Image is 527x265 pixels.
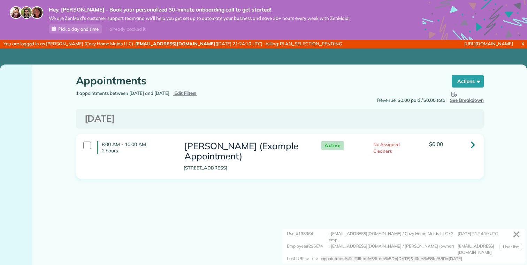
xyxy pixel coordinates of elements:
[31,6,43,19] img: michelle-19f622bdf1676172e81f8f8fba1fb50e276960ebfe0243fe18214015130c80e4.jpg
[464,41,513,46] a: [URL][DOMAIN_NAME]
[287,243,329,256] div: Employee#295674
[85,114,475,124] h3: [DATE]
[329,230,458,243] div: : [EMAIL_ADDRESS][DOMAIN_NAME] / Cozy Home Maids LLC / 2 emp.
[450,90,484,103] span: See Breakdown
[184,165,307,172] p: [STREET_ADDRESS]
[49,15,350,21] span: We are ZenMaid’s customer support team and we’ll help you get set up to automate your business an...
[287,256,307,262] div: Last URLs
[499,243,522,251] a: User list
[102,147,173,154] p: 2 hours
[20,6,33,19] img: jorge-587dff0eeaa6aab1f244e6dc62b8924c3b6ad411094392a53c71c6c4a576187d.jpg
[173,90,197,96] a: Edit Filters
[287,230,329,243] div: User#138964
[184,141,307,161] h3: [PERSON_NAME] (Example Appointment)
[135,41,215,46] strong: [EMAIL_ADDRESS][DOMAIN_NAME]
[58,26,99,32] span: Pick a day and time
[71,90,280,97] div: 1 appointments between [DATE] and [DATE]
[509,226,524,243] a: ✕
[519,40,527,48] a: X
[49,6,350,13] strong: Hey, [PERSON_NAME] - Book your personalized 30-minute onboarding call to get started!
[76,75,438,86] h1: Appointments
[307,256,465,262] div: > >
[174,90,197,96] span: Edit Filters
[321,141,344,150] span: Active
[429,141,443,147] span: $0.00
[103,25,150,33] div: I already booked it
[450,90,484,104] button: See Breakdown
[377,97,446,104] span: Revenue: $0.00 paid / $0.00 total
[49,24,102,33] a: Pick a day and time
[329,243,458,256] div: : [EMAIL_ADDRESS][DOMAIN_NAME] / [PERSON_NAME] (owner)
[321,256,462,261] span: /appointments/list?filters%5Bfrom%5D=[DATE]&filters%5Bto%5D=[DATE]
[97,141,173,154] h4: 8:00 AM - 10:00 AM
[373,142,400,154] span: No Assigned Cleaners
[458,243,520,256] div: [EMAIL_ADDRESS][DOMAIN_NAME]
[312,256,313,261] span: /
[458,230,520,243] div: [DATE] 21:24:10 UTC
[10,6,22,19] img: maria-72a9807cf96188c08ef61303f053569d2e2a8a1cde33d635c8a3ac13582a053d.jpg
[452,75,484,88] button: Actions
